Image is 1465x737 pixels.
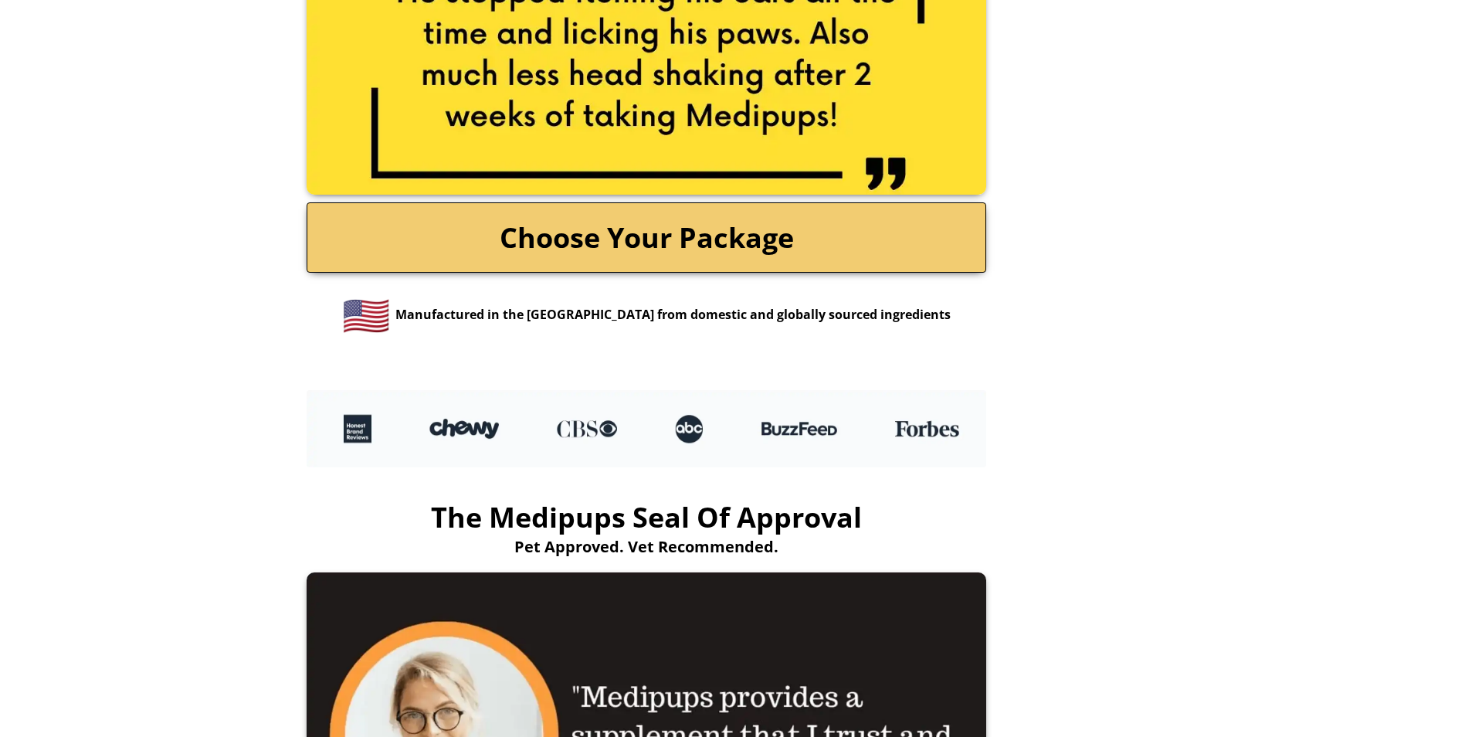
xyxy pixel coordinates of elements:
[307,202,986,273] a: Choose Your Package
[307,390,986,467] img: Dog
[307,536,986,557] h3: Pet Approved. Vet Recommended.
[307,498,986,536] h2: The Medipups Seal Of Approval
[342,288,390,341] span: 🇺🇸
[395,306,951,323] span: Manufactured in the [GEOGRAPHIC_DATA] from domestic and globally sourced ingredients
